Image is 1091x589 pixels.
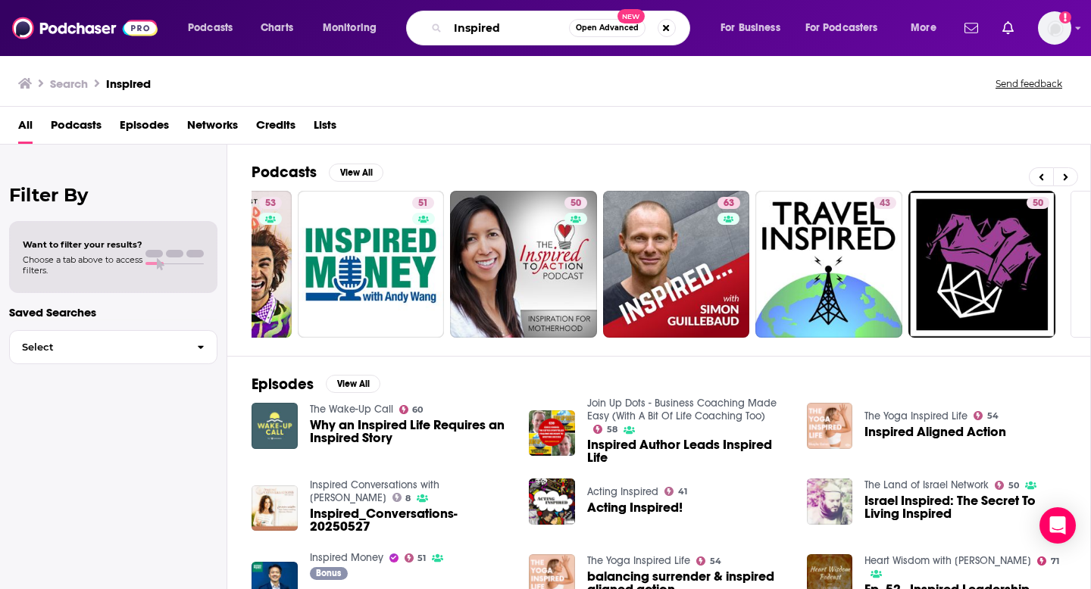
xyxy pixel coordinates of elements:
a: Israel Inspired: The Secret To Living Inspired [864,494,1066,520]
a: 54 [696,556,721,566]
a: 53 [259,197,282,209]
a: 43 [755,191,902,338]
a: Join Up Dots - Business Coaching Made Easy (With A Bit Of Life Coaching Too) [587,397,777,422]
img: Inspired Aligned Action [807,403,853,449]
span: Monitoring [323,17,377,39]
div: Search podcasts, credits, & more... [420,11,705,45]
a: Podcasts [51,113,102,144]
h2: Filter By [9,184,217,206]
span: 60 [412,407,423,413]
span: 51 [418,196,428,211]
a: 50 [450,191,597,338]
button: Select [9,330,217,364]
img: User Profile [1038,11,1071,45]
span: 58 [607,426,617,433]
a: Show notifications dropdown [958,15,984,41]
span: Choose a tab above to access filters. [23,254,142,276]
span: 41 [678,488,687,495]
a: Networks [187,113,238,144]
span: 71 [1051,558,1059,565]
button: open menu [796,16,900,40]
button: open menu [710,16,799,40]
a: 50 [995,481,1019,490]
span: 50 [1033,196,1043,211]
span: More [911,17,936,39]
a: Inspired Author Leads Inspired Life [587,438,789,464]
a: 54 [974,411,999,420]
img: Inspired Author Leads Inspired Life [529,410,575,457]
span: 53 [265,196,276,211]
a: Why an Inspired Life Requires an Inspired Story [310,419,511,444]
h2: Podcasts [252,163,317,182]
a: 63 [717,197,740,209]
span: 54 [710,558,721,565]
span: For Business [721,17,780,39]
a: 51 [298,191,445,338]
span: Open Advanced [576,24,639,32]
a: Inspired Conversations with Linda Joy [310,478,439,504]
span: 54 [987,413,999,419]
span: 51 [417,555,426,562]
span: Logged in as AutumnKatie [1038,11,1071,45]
a: 51 [412,197,434,209]
a: Acting Inspired [587,485,658,498]
span: 63 [724,196,734,211]
a: The Wake-Up Call [310,403,393,416]
span: 8 [405,495,411,502]
span: 50 [1008,482,1019,489]
span: Charts [261,17,293,39]
img: Podchaser - Follow, Share and Rate Podcasts [12,14,158,42]
span: For Podcasters [805,17,878,39]
a: Inspired Money [310,551,383,564]
a: 58 [593,425,617,434]
a: 50 [564,197,587,209]
a: Show notifications dropdown [996,15,1020,41]
img: Israel Inspired: The Secret To Living Inspired [807,478,853,525]
a: PodcastsView All [252,163,383,182]
a: Heart Wisdom with Jack Kornfield [864,554,1031,567]
a: 51 [405,553,427,563]
button: open menu [312,16,396,40]
a: 41 [664,487,687,496]
a: EpisodesView All [252,375,380,394]
p: Saved Searches [9,305,217,319]
button: open menu [900,16,955,40]
a: Charts [251,16,302,40]
a: 43 [874,197,896,209]
span: 50 [571,196,581,211]
span: 43 [880,196,890,211]
a: Credits [256,113,295,144]
a: Inspired_Conversations-20250527 [252,485,298,531]
button: Open AdvancedNew [569,19,646,37]
img: Why an Inspired Life Requires an Inspired Story [252,403,298,449]
a: 50 [1027,197,1049,209]
a: 60 [399,405,424,414]
a: Inspired Aligned Action [864,425,1006,438]
span: Bonus [316,569,341,578]
span: Inspired_Conversations-20250527 [310,507,511,533]
a: Acting Inspired! [587,501,683,514]
img: Acting Inspired! [529,478,575,525]
button: View All [326,375,380,393]
a: 8 [392,493,411,502]
button: Show profile menu [1038,11,1071,45]
h3: Search [50,76,88,91]
input: Search podcasts, credits, & more... [448,16,569,40]
a: 50 [908,191,1055,338]
h2: Episodes [252,375,314,394]
div: Open Intercom Messenger [1039,507,1076,544]
button: Send feedback [991,77,1067,90]
a: The Yoga Inspired Life [587,554,690,567]
a: The Yoga Inspired Life [864,410,968,422]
